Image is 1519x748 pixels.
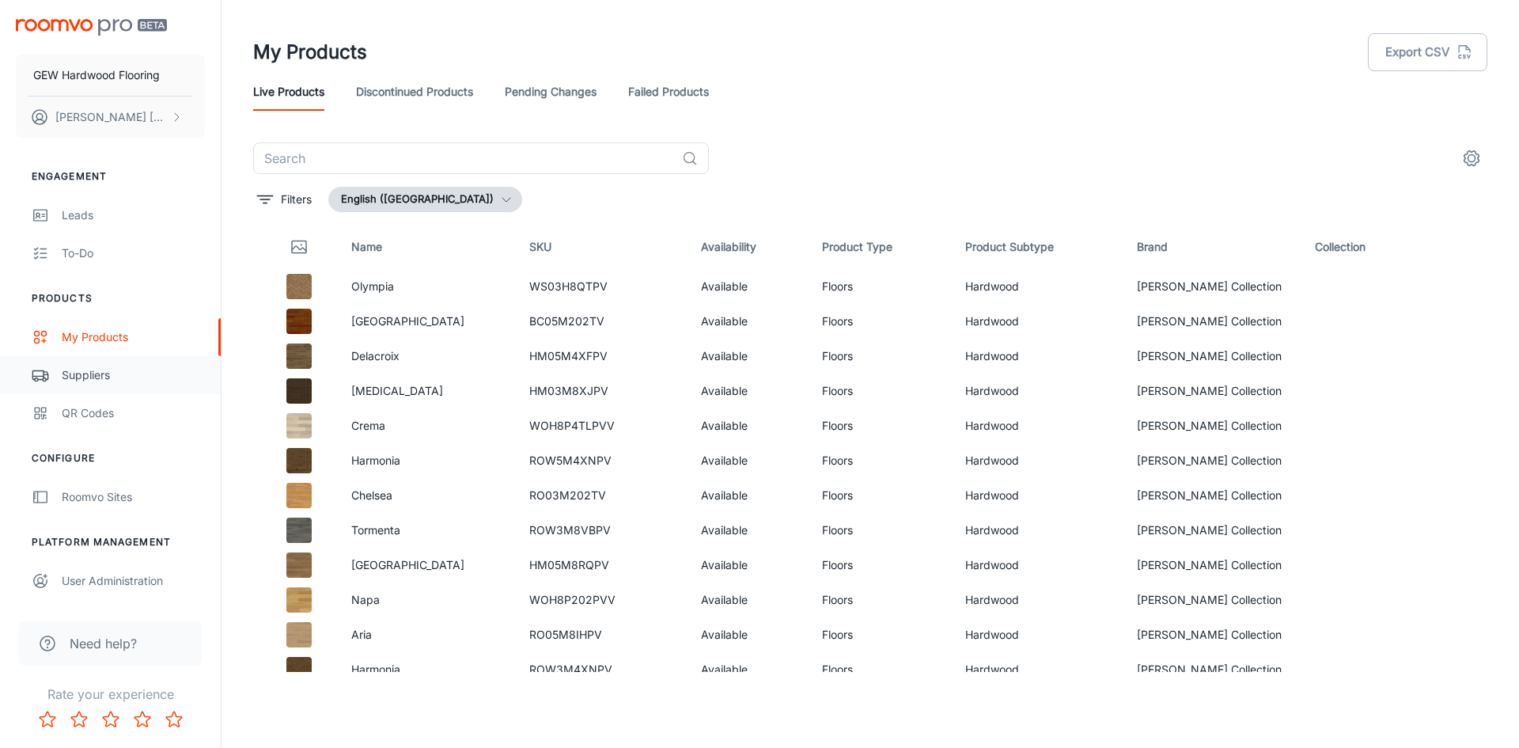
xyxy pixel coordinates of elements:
td: [PERSON_NAME] Collection [1124,443,1302,478]
button: English ([GEOGRAPHIC_DATA]) [328,187,522,212]
td: WOH8P202PVV [517,583,688,617]
a: Pending Changes [505,73,597,111]
td: Hardwood [953,304,1123,339]
p: Chelsea [351,487,504,504]
td: Available [688,443,809,478]
td: Hardwood [953,583,1123,617]
p: Filters [281,191,312,208]
td: [PERSON_NAME] Collection [1124,304,1302,339]
td: Available [688,269,809,304]
td: Available [688,513,809,548]
div: User Administration [62,572,205,590]
td: Hardwood [953,269,1123,304]
td: Available [688,478,809,513]
div: Leads [62,207,205,224]
p: [PERSON_NAME] [PERSON_NAME] [55,108,167,126]
td: Hardwood [953,652,1123,687]
th: Name [339,225,517,269]
p: Napa [351,591,504,609]
td: Available [688,304,809,339]
td: RO05M8IHPV [517,617,688,652]
td: [PERSON_NAME] Collection [1124,652,1302,687]
td: Available [688,617,809,652]
button: settings [1456,142,1487,174]
td: ROW3M4XNPV [517,652,688,687]
td: Floors [809,478,953,513]
a: Failed Products [628,73,709,111]
td: HM03M8XJPV [517,374,688,408]
td: [PERSON_NAME] Collection [1124,408,1302,443]
button: GEW Hardwood Flooring [16,55,205,96]
h1: My Products [253,38,367,66]
td: ROW3M8VBPV [517,513,688,548]
span: Need help? [70,634,137,653]
p: [GEOGRAPHIC_DATA] [351,556,504,574]
td: Available [688,339,809,374]
td: Available [688,374,809,408]
input: Search [253,142,676,174]
td: Hardwood [953,374,1123,408]
td: [PERSON_NAME] Collection [1124,617,1302,652]
td: Floors [809,304,953,339]
td: Floors [809,583,953,617]
button: Export CSV [1368,33,1487,71]
p: Rate your experience [13,685,208,704]
td: Hardwood [953,408,1123,443]
button: [PERSON_NAME] [PERSON_NAME] [16,97,205,138]
td: ROW5M4XNPV [517,443,688,478]
td: Floors [809,513,953,548]
td: Available [688,583,809,617]
th: Product Type [809,225,953,269]
p: Harmonia [351,452,504,469]
div: Suppliers [62,366,205,384]
button: Rate 5 star [158,704,190,735]
p: [GEOGRAPHIC_DATA] [351,313,504,330]
div: Roomvo Sites [62,488,205,506]
td: Available [688,408,809,443]
th: Availability [688,225,809,269]
td: Available [688,548,809,583]
p: GEW Hardwood Flooring [33,66,160,84]
td: Hardwood [953,478,1123,513]
p: Delacroix [351,347,504,365]
p: Aria [351,626,504,644]
th: SKU [517,225,688,269]
td: WOH8P4TLPVV [517,408,688,443]
td: WS03H8QTPV [517,269,688,304]
td: Floors [809,443,953,478]
td: [PERSON_NAME] Collection [1124,583,1302,617]
td: RO03M202TV [517,478,688,513]
div: QR Codes [62,404,205,422]
td: [PERSON_NAME] Collection [1124,339,1302,374]
button: Rate 4 star [127,704,158,735]
p: Crema [351,417,504,435]
td: [PERSON_NAME] Collection [1124,269,1302,304]
td: [PERSON_NAME] Collection [1124,478,1302,513]
td: Floors [809,374,953,408]
td: Hardwood [953,617,1123,652]
td: Hardwood [953,548,1123,583]
td: HM05M4XFPV [517,339,688,374]
td: Floors [809,617,953,652]
td: Floors [809,652,953,687]
th: Collection [1302,225,1426,269]
div: To-do [62,245,205,262]
th: Product Subtype [953,225,1123,269]
td: Floors [809,339,953,374]
td: Floors [809,548,953,583]
a: Live Products [253,73,324,111]
td: [PERSON_NAME] Collection [1124,548,1302,583]
td: Floors [809,408,953,443]
td: [PERSON_NAME] Collection [1124,374,1302,408]
button: Rate 3 star [95,704,127,735]
button: Rate 1 star [32,704,63,735]
p: Olympia [351,278,504,295]
td: Hardwood [953,339,1123,374]
div: My Products [62,328,205,346]
a: Discontinued Products [356,73,473,111]
td: Hardwood [953,443,1123,478]
td: Hardwood [953,513,1123,548]
img: Roomvo PRO Beta [16,19,167,36]
button: filter [253,187,316,212]
td: BC05M202TV [517,304,688,339]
